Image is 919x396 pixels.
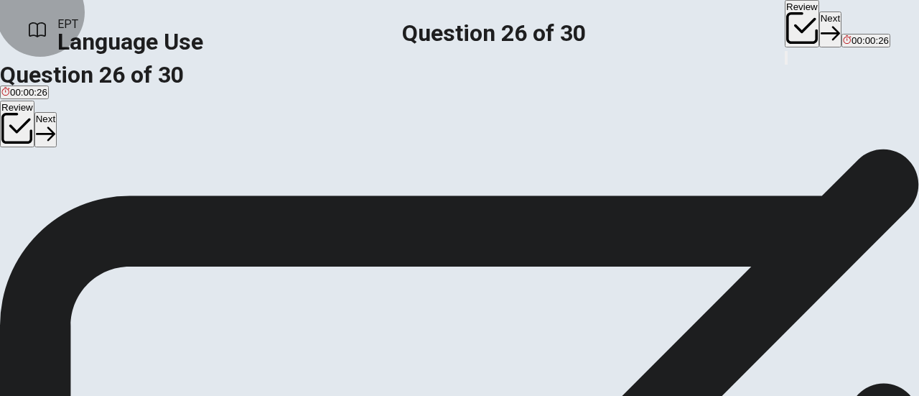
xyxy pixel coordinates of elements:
button: Next [34,112,57,147]
span: 00:00:26 [852,35,889,46]
span: EPT [57,16,203,33]
button: Next [819,11,841,47]
h1: Question 26 of 30 [402,24,586,42]
h1: Language Use [57,33,203,50]
span: 00:00:26 [10,87,47,98]
button: 00:00:26 [841,34,890,47]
